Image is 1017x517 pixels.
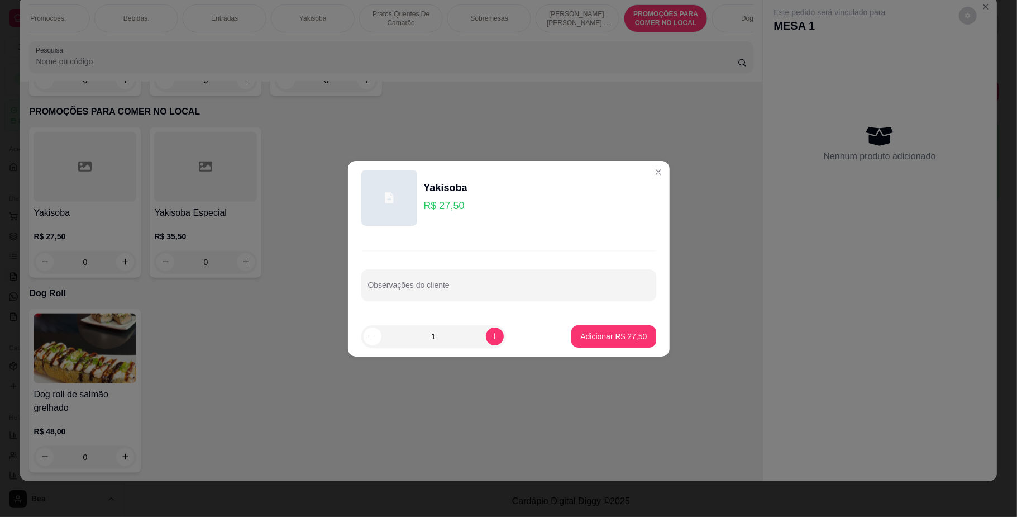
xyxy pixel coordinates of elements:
[424,198,467,214] p: R$ 27,50
[486,328,504,345] button: increase-product-quantity
[650,163,667,181] button: Close
[424,180,467,196] div: Yakisoba
[364,328,381,345] button: decrease-product-quantity
[368,284,650,295] input: Observações do cliente
[580,331,647,342] p: Adicionar R$ 27,50
[571,325,656,348] button: Adicionar R$ 27,50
